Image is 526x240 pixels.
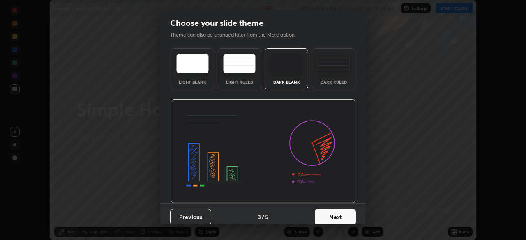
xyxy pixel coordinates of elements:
img: darkTheme.f0cc69e5.svg [270,54,303,73]
button: Next [315,209,356,225]
h4: / [262,213,264,221]
h4: 3 [258,213,261,221]
img: darkRuledTheme.de295e13.svg [317,54,350,73]
button: Previous [170,209,211,225]
p: Theme can also be changed later from the More option [170,31,303,39]
h4: 5 [265,213,268,221]
img: lightRuledTheme.5fabf969.svg [223,54,256,73]
div: Dark Blank [270,80,303,84]
div: Dark Ruled [317,80,350,84]
div: Light Blank [176,80,209,84]
img: darkThemeBanner.d06ce4a2.svg [171,99,356,203]
h2: Choose your slide theme [170,18,263,28]
img: lightTheme.e5ed3b09.svg [176,54,209,73]
div: Light Ruled [223,80,256,84]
